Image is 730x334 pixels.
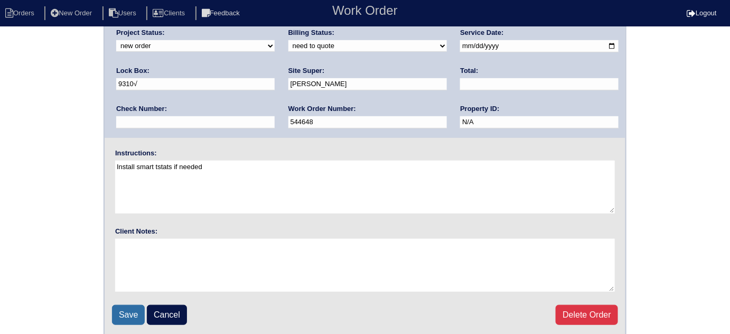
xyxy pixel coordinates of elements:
a: Logout [687,9,717,17]
label: Instructions: [115,149,157,158]
label: Service Date: [460,28,503,38]
label: Billing Status: [288,28,334,38]
label: Site Super: [288,66,325,76]
label: Property ID: [460,104,499,114]
li: Feedback [195,6,248,21]
li: New Order [44,6,100,21]
li: Clients [146,6,193,21]
a: Users [102,9,145,17]
input: Save [112,305,145,325]
label: Check Number: [116,104,167,114]
label: Lock Box: [116,66,149,76]
textarea: Install smart tstats if needed [115,161,615,214]
label: Project Status: [116,28,165,38]
a: New Order [44,9,100,17]
a: Delete Order [556,305,618,325]
li: Users [102,6,145,21]
a: Clients [146,9,193,17]
label: Total: [460,66,478,76]
label: Client Notes: [115,227,157,236]
a: Cancel [147,305,187,325]
label: Work Order Number: [288,104,356,114]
